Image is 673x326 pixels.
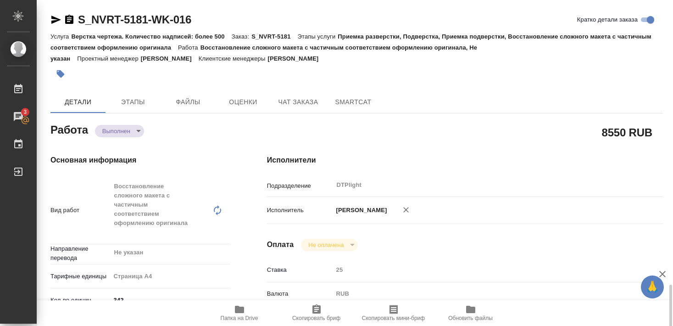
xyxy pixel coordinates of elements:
p: S_NVRT-5181 [251,33,297,40]
h2: 8550 RUB [602,124,652,140]
p: Приемка разверстки, Подверстка, Приемка подверстки, Восстановление сложного макета с частичным со... [50,33,651,51]
span: Файлы [166,96,210,108]
button: Не оплачена [306,241,346,249]
p: Исполнитель [267,206,333,215]
p: Направление перевода [50,244,111,263]
button: Скопировать мини-бриф [355,300,432,326]
div: Выполнен [301,239,357,251]
p: Валюта [267,289,333,298]
p: Проектный менеджер [77,55,140,62]
p: Этапы услуги [298,33,338,40]
button: Удалить исполнителя [396,200,416,220]
button: Добавить тэг [50,64,71,84]
p: Клиентские менеджеры [199,55,268,62]
p: Вид работ [50,206,111,215]
h4: Исполнители [267,155,663,166]
span: Кратко детали заказа [577,15,638,24]
p: Тарифные единицы [50,272,111,281]
button: Скопировать ссылку [64,14,75,25]
p: Работа [178,44,200,51]
span: Чат заказа [276,96,320,108]
p: Ставка [267,265,333,275]
p: Кол-во единиц [50,296,111,305]
span: SmartCat [331,96,375,108]
button: 🙏 [641,275,664,298]
p: [PERSON_NAME] [141,55,199,62]
span: Этапы [111,96,155,108]
p: Восстановление сложного макета с частичным соответствием оформлению оригинала, Не указан [50,44,477,62]
button: Выполнен [100,127,133,135]
p: Подразделение [267,181,333,191]
span: 3 [18,107,32,117]
h4: Основная информация [50,155,230,166]
p: Услуга [50,33,71,40]
div: Выполнен [95,125,144,137]
h2: Работа [50,121,88,137]
span: 🙏 [645,277,660,297]
a: S_NVRT-5181-WK-016 [78,13,191,26]
span: Оценки [221,96,265,108]
p: [PERSON_NAME] [267,55,325,62]
p: Заказ: [232,33,251,40]
h4: Оплата [267,239,294,250]
p: Верстка чертежа. Количество надписей: более 500 [71,33,231,40]
div: RUB [333,286,630,302]
a: 3 [2,105,34,128]
span: Обновить файлы [448,315,493,321]
button: Скопировать бриф [278,300,355,326]
p: [PERSON_NAME] [333,206,387,215]
input: Пустое поле [333,263,630,276]
div: Страница А4 [111,269,230,284]
span: Скопировать мини-бриф [362,315,425,321]
button: Обновить файлы [432,300,509,326]
span: Скопировать бриф [292,315,340,321]
button: Папка на Drive [201,300,278,326]
span: Папка на Drive [221,315,258,321]
button: Скопировать ссылку для ЯМессенджера [50,14,61,25]
span: Детали [56,96,100,108]
input: ✎ Введи что-нибудь [111,293,230,307]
